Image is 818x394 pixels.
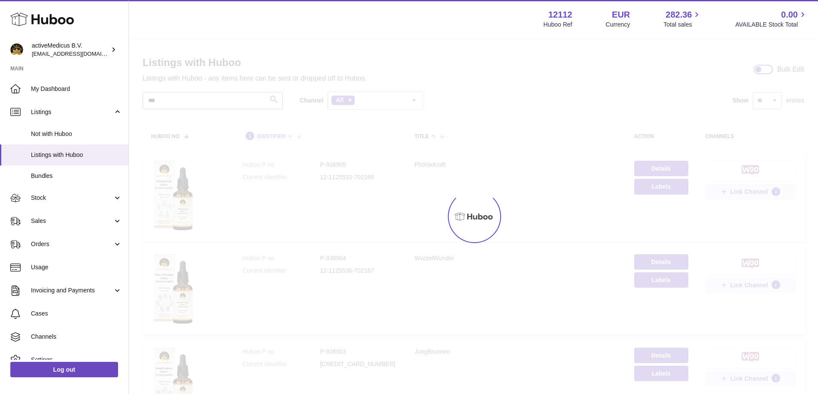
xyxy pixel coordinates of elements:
[606,21,630,29] div: Currency
[31,240,113,248] span: Orders
[666,9,692,21] span: 282.36
[735,21,808,29] span: AVAILABLE Stock Total
[781,9,798,21] span: 0.00
[663,21,702,29] span: Total sales
[32,42,109,58] div: activeMedicus B.V.
[32,50,126,57] span: [EMAIL_ADDRESS][DOMAIN_NAME]
[735,9,808,29] a: 0.00 AVAILABLE Stock Total
[31,286,113,295] span: Invoicing and Payments
[31,217,113,225] span: Sales
[31,310,122,318] span: Cases
[31,85,122,93] span: My Dashboard
[31,194,113,202] span: Stock
[31,108,113,116] span: Listings
[10,43,23,56] img: internalAdmin-12112@internal.huboo.com
[548,9,572,21] strong: 12112
[612,9,630,21] strong: EUR
[31,356,122,364] span: Settings
[31,151,122,159] span: Listings with Huboo
[663,9,702,29] a: 282.36 Total sales
[31,333,122,341] span: Channels
[10,362,118,377] a: Log out
[31,130,122,138] span: Not with Huboo
[544,21,572,29] div: Huboo Ref
[31,172,122,180] span: Bundles
[31,263,122,271] span: Usage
